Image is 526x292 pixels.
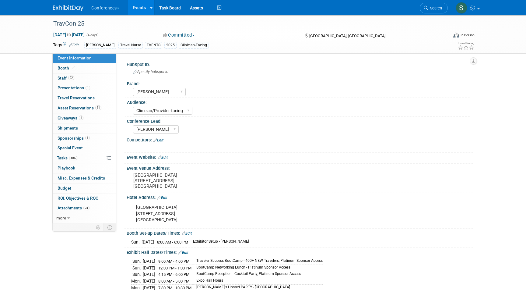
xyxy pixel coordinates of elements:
span: 4:15 PM - 6:00 PM [158,272,189,277]
td: Toggle Event Tabs [104,223,116,231]
a: Playbook [53,163,116,173]
span: 24 [83,206,89,210]
span: Budget [58,186,71,191]
td: Traveler Success BootCamp - 400+ NEW Travelers, Platinum Sponsor Access [193,258,323,265]
div: Booth Set-up Dates/Times: [127,229,473,237]
span: 11 [95,105,101,110]
a: Edit [153,138,163,142]
span: Presentations [58,85,90,90]
a: Giveaways1 [53,113,116,123]
td: [DATE] [143,258,155,265]
i: Booth reservation complete [72,66,75,69]
span: Event Information [58,55,92,60]
div: HubSpot ID: [127,60,473,68]
a: Event Information [53,53,116,63]
button: Committed [161,32,197,38]
span: Playbook [58,166,75,170]
div: [GEOGRAPHIC_DATA] [STREET_ADDRESS] [GEOGRAPHIC_DATA] [132,201,406,226]
div: Brand: [127,79,470,87]
span: Booth [58,66,76,70]
td: [DATE] [143,271,155,278]
div: Competitors: [127,135,473,143]
td: BootCamp Networking Lunch - Platinum Sponsor Access [193,265,323,271]
div: Event Format [412,32,475,41]
span: to [66,32,72,37]
td: [DATE] [143,265,155,271]
div: Event Venue Address: [127,164,473,171]
span: Tasks [57,155,77,160]
td: Sun. [131,271,143,278]
span: 7:30 PM - 10:30 PM [158,286,191,290]
span: Search [428,6,442,10]
img: ExhibitDay [53,5,83,11]
span: Special Event [58,145,83,150]
div: Audience: [127,98,470,105]
span: [DATE] [DATE] [53,32,85,37]
span: [GEOGRAPHIC_DATA], [GEOGRAPHIC_DATA] [309,34,385,38]
a: more [53,213,116,223]
a: Edit [69,43,79,47]
span: Shipments [58,126,78,130]
span: 1 [85,136,90,140]
td: Sun. [131,239,142,245]
div: Exhibit Hall Dates/Times: [127,248,473,256]
td: [DATE] [143,278,155,284]
a: Misc. Expenses & Credits [53,173,116,183]
img: Format-Inperson.png [453,33,459,37]
td: [DATE] [142,239,154,245]
div: Hotel Address: [127,193,473,201]
span: Staff [58,76,74,80]
a: Sponsorships1 [53,134,116,143]
a: Attachments24 [53,203,116,213]
div: Event Rating [458,42,474,45]
td: Tags [53,42,79,49]
td: Mon. [131,284,143,291]
a: Edit [157,196,167,200]
span: Misc. Expenses & Credits [58,176,105,180]
span: Attachments [58,205,89,210]
a: Booth [53,63,116,73]
td: Personalize Event Tab Strip [93,223,104,231]
span: Specify hubspot id [133,69,168,74]
a: Travel Reservations [53,93,116,103]
a: Tasks40% [53,153,116,163]
a: Search [420,3,448,13]
span: 9:00 AM - 4:00 PM [158,259,189,264]
div: In-Person [460,33,475,37]
a: ROI, Objectives & ROO [53,194,116,203]
td: Sun. [131,265,143,271]
pre: [GEOGRAPHIC_DATA] [STREET_ADDRESS] [GEOGRAPHIC_DATA] [133,173,264,189]
span: 1 [79,116,83,120]
span: ROI, Objectives & ROO [58,196,98,201]
div: 2025 [164,42,177,48]
span: 12:00 PM - 1:00 PM [158,266,191,270]
div: Clinician-Facing [179,42,209,48]
td: Exhibitor Setup - [PERSON_NAME] [189,239,249,245]
span: more [56,215,66,220]
span: 40% [69,156,77,160]
td: [DATE] [143,284,155,291]
span: 22 [68,76,74,80]
td: Mon. [131,278,143,284]
td: Expo Hall Hours [193,278,323,284]
td: [PERSON_NAME]'s Hosted PARTY - [GEOGRAPHIC_DATA] [193,284,323,291]
div: EVENTS [145,42,162,48]
div: [PERSON_NAME] [84,42,116,48]
td: Sun. [131,258,143,265]
span: Asset Reservations [58,105,101,110]
a: Presentations1 [53,83,116,93]
span: 8:00 AM - 6:00 PM [157,240,188,244]
span: Giveaways [58,116,83,120]
a: Asset Reservations11 [53,103,116,113]
td: BootCamp Reception - Cocktail Party, Platinum Sponsor Access [193,271,323,278]
a: Shipments [53,123,116,133]
a: Edit [182,231,192,236]
img: Sophie Buffo [456,2,467,14]
a: Edit [178,251,188,255]
span: Travel Reservations [58,95,95,100]
span: Sponsorships [58,136,90,141]
a: Staff22 [53,73,116,83]
div: TravCon 25 [51,18,439,29]
div: Event Website: [127,153,473,161]
a: Special Event [53,143,116,153]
